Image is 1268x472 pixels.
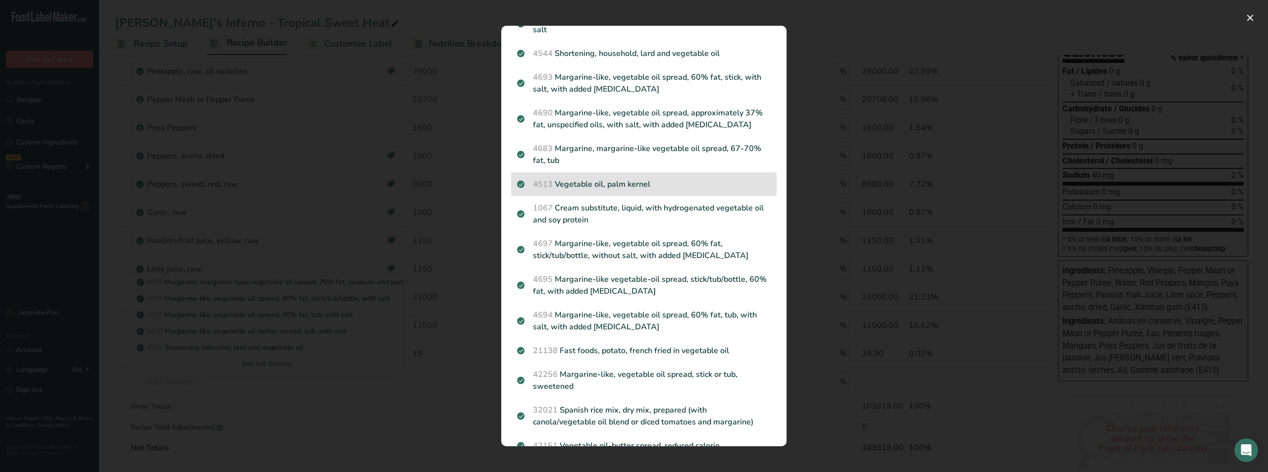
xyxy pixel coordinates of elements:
[533,440,558,451] span: 42151
[533,179,553,190] span: 4513
[517,71,771,95] p: Margarine-like, vegetable oil spread, 60% fat, stick, with salt, with added [MEDICAL_DATA]
[533,405,558,416] span: 32021
[533,238,553,249] span: 4697
[533,369,558,380] span: 42256
[533,274,553,285] span: 4695
[517,440,771,452] p: Vegetable oil-butter spread, reduced calorie
[517,404,771,428] p: Spanish rice mix, dry mix, prepared (with canola/vegetable oil blend or diced tomatoes and margar...
[517,202,771,226] p: Cream substitute, liquid, with hydrogenated vegetable oil and soy protein
[517,273,771,297] p: Margarine-like vegetable-oil spread, stick/tub/bottle, 60% fat, with added [MEDICAL_DATA]
[533,48,553,59] span: 4544
[517,48,771,59] p: Shortening, household, lard and vegetable oil
[517,309,771,333] p: Margarine-like, vegetable oil spread, 60% fat, tub, with salt, with added [MEDICAL_DATA]
[533,143,553,154] span: 4683
[517,143,771,166] p: Margarine, margarine-like vegetable oil spread, 67-70% fat, tub
[517,345,771,357] p: Fast foods, potato, french fried in vegetable oil
[517,238,771,262] p: Margarine-like, vegetable oil spread, 60% fat, stick/tub/bottle, without salt, with added [MEDICA...
[517,107,771,131] p: Margarine-like, vegetable oil spread, approximately 37% fat, unspecified oils, with salt, with ad...
[533,345,558,356] span: 21138
[533,107,553,118] span: 4690
[517,368,771,392] p: Margarine-like, vegetable oil spread, stick or tub, sweetened
[1234,438,1258,462] iframe: Intercom live chat
[533,72,553,83] span: 4693
[533,310,553,320] span: 4694
[517,178,771,190] p: Vegetable oil, palm kernel
[533,203,553,213] span: 1067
